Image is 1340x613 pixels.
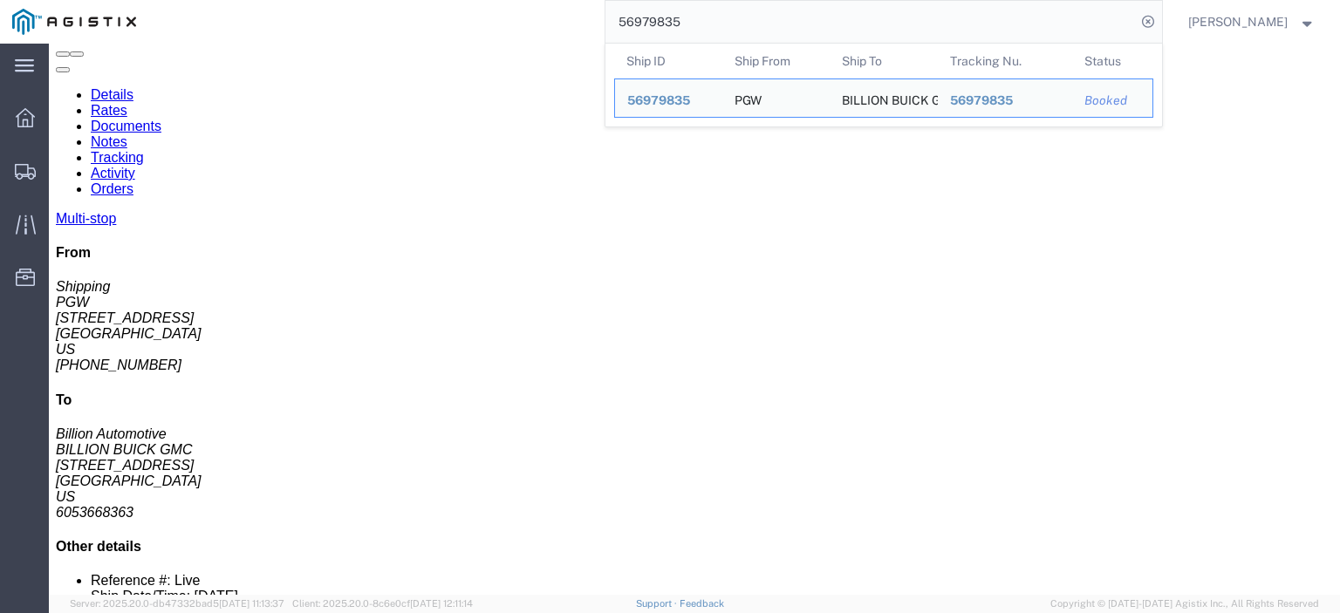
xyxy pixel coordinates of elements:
[410,598,473,609] span: [DATE] 12:11:14
[1084,92,1140,110] div: Booked
[605,1,1136,43] input: Search for shipment number, reference number
[1187,11,1316,32] button: [PERSON_NAME]
[937,44,1072,78] th: Tracking Nu.
[842,79,926,117] div: BILLION BUICK GMC
[1188,12,1288,31] span: Jesse Jordan
[949,93,1012,107] span: 56979835
[12,9,136,35] img: logo
[627,93,690,107] span: 56979835
[627,92,710,110] div: 56979835
[292,598,473,609] span: Client: 2025.20.0-8c6e0cf
[734,79,761,117] div: PGW
[70,598,284,609] span: Server: 2025.20.0-db47332bad5
[614,44,722,78] th: Ship ID
[680,598,724,609] a: Feedback
[830,44,938,78] th: Ship To
[49,44,1340,595] iframe: FS Legacy Container
[219,598,284,609] span: [DATE] 11:13:37
[614,44,1162,126] table: Search Results
[949,92,1060,110] div: 56979835
[636,598,680,609] a: Support
[721,44,830,78] th: Ship From
[1050,596,1319,611] span: Copyright © [DATE]-[DATE] Agistix Inc., All Rights Reserved
[1072,44,1153,78] th: Status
